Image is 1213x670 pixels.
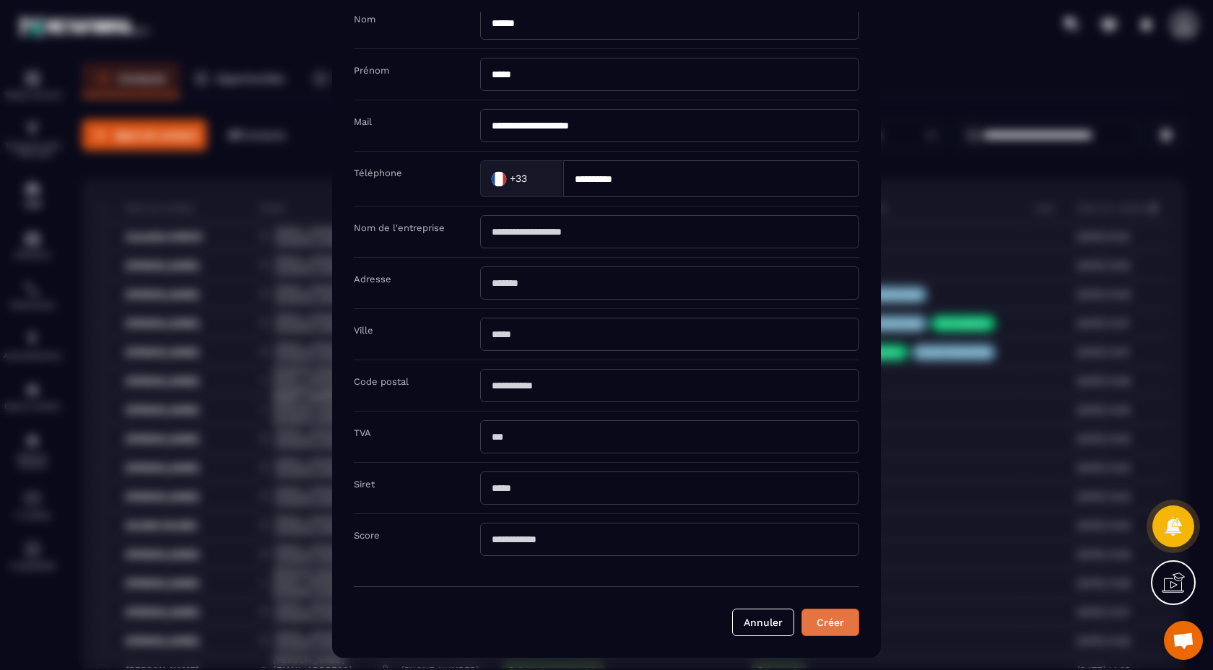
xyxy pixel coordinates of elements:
label: Ville [354,325,373,336]
label: Nom [354,14,375,25]
label: Code postal [354,376,409,387]
label: Nom de l'entreprise [354,222,445,233]
label: Siret [354,479,375,490]
label: Prénom [354,65,389,76]
div: Search for option [480,160,563,197]
span: +33 [510,172,527,186]
img: Country Flag [484,165,513,193]
label: TVA [354,427,371,438]
button: Annuler [732,609,794,636]
input: Search for option [530,168,548,190]
button: Créer [801,609,859,636]
label: Mail [354,116,372,127]
a: Ouvrir le chat [1164,621,1203,660]
label: Téléphone [354,167,402,178]
label: Score [354,530,380,541]
label: Adresse [354,274,391,284]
